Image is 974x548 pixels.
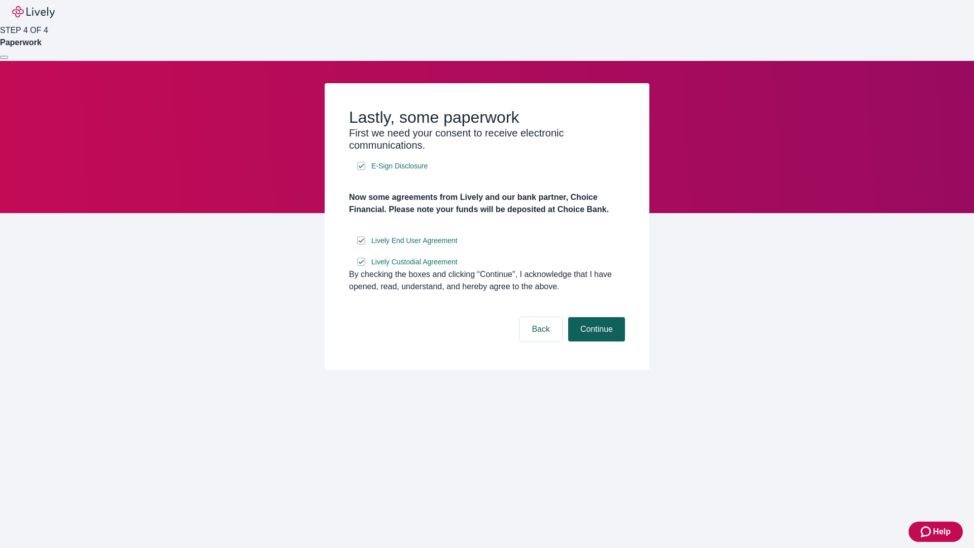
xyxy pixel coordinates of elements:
h4: Now some agreements from Lively and our bank partner, Choice Financial. Please note your funds wi... [349,191,625,216]
svg: Zendesk support icon [921,526,933,538]
h3: First we need your consent to receive electronic communications. [349,127,625,151]
h2: Lastly, some paperwork [349,108,625,127]
button: Continue [568,317,625,341]
img: Lively [12,6,55,18]
button: Zendesk support iconHelp [909,522,963,542]
div: By checking the boxes and clicking “Continue", I acknowledge that I have opened, read, understand... [349,268,625,293]
span: E-Sign Disclosure [371,161,428,172]
span: Help [933,526,951,538]
button: Back [519,317,562,341]
a: e-sign disclosure document [369,160,430,173]
a: e-sign disclosure document [369,234,460,247]
a: e-sign disclosure document [369,256,460,268]
span: Lively End User Agreement [371,235,458,246]
span: Lively Custodial Agreement [371,257,458,267]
